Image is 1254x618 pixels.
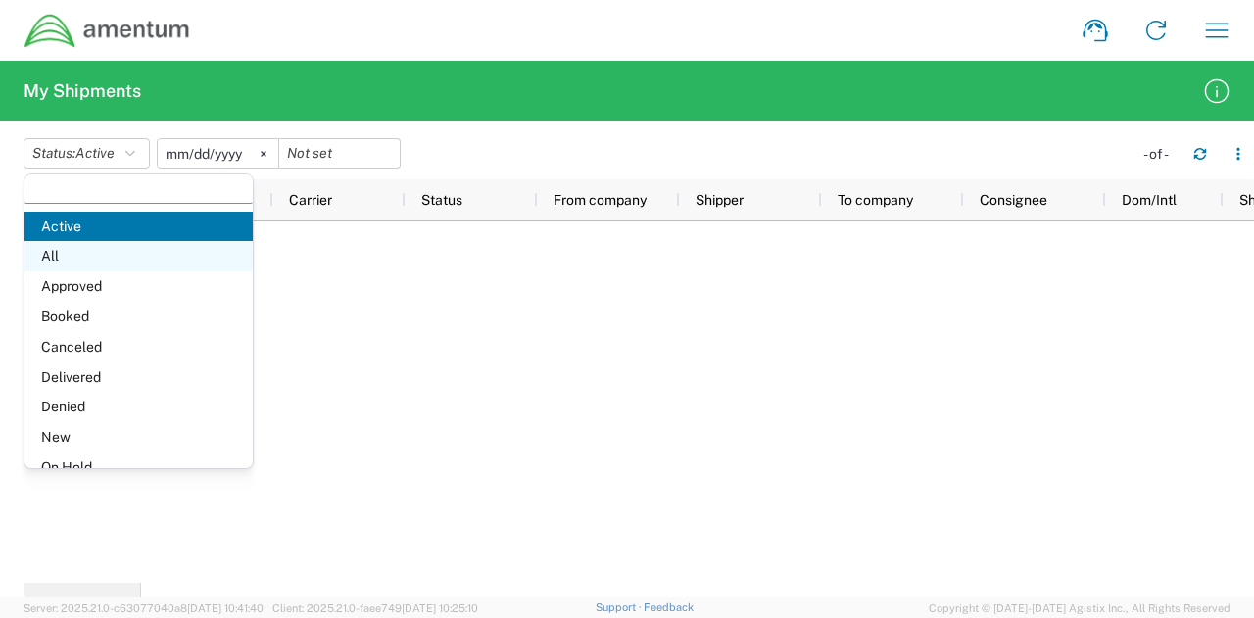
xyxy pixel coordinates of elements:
[24,302,253,332] span: Booked
[24,138,150,169] button: Status:Active
[24,332,253,362] span: Canceled
[158,139,278,168] input: Not set
[696,192,744,208] span: Shipper
[24,362,253,393] span: Delivered
[289,192,332,208] span: Carrier
[1122,192,1177,208] span: Dom/Intl
[1143,145,1178,163] div: - of -
[644,601,694,613] a: Feedback
[272,602,478,614] span: Client: 2025.21.0-faee749
[980,192,1047,208] span: Consignee
[24,241,253,271] span: All
[421,192,462,208] span: Status
[838,192,913,208] span: To company
[402,602,478,614] span: [DATE] 10:25:10
[24,271,253,302] span: Approved
[75,145,115,161] span: Active
[24,212,253,242] span: Active
[929,599,1230,617] span: Copyright © [DATE]-[DATE] Agistix Inc., All Rights Reserved
[24,422,253,452] span: New
[596,601,645,613] a: Support
[279,139,400,168] input: Not set
[187,602,264,614] span: [DATE] 10:41:40
[554,192,647,208] span: From company
[24,13,191,49] img: dyncorp
[24,452,253,483] span: On Hold
[24,79,141,103] h2: My Shipments
[24,392,253,422] span: Denied
[24,602,264,614] span: Server: 2025.21.0-c63077040a8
